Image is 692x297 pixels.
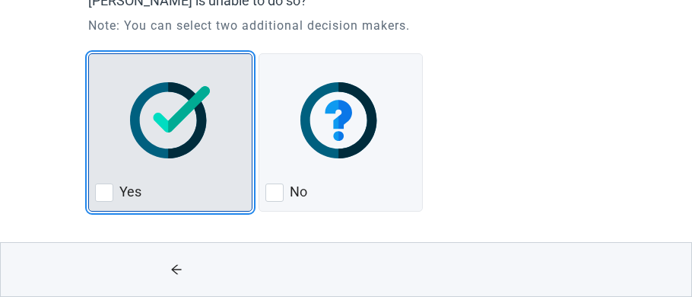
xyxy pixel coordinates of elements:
label: No [290,183,307,201]
div: Yes, checkbox, not checked [88,53,252,212]
span: arrow-left [148,263,205,276]
label: Yes [119,183,141,201]
p: Note: You can select two additional decision makers. [88,17,597,35]
div: No, checkbox, not checked [259,53,423,212]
